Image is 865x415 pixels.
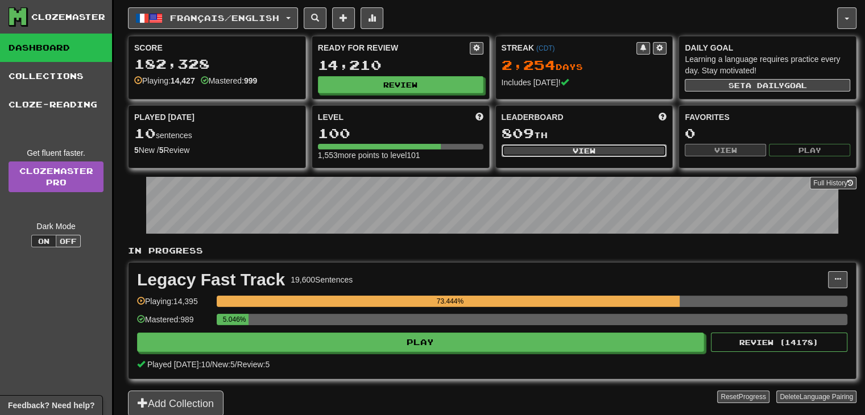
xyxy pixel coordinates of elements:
[318,111,343,123] span: Level
[659,111,667,123] span: This week in points, UTC
[536,44,554,52] a: (CDT)
[137,314,211,333] div: Mastered: 989
[502,77,667,88] div: Includes [DATE]!
[134,146,139,155] strong: 5
[502,144,667,157] button: View
[685,126,850,140] div: 0
[134,126,300,141] div: sentences
[220,314,249,325] div: 5.046%
[220,296,680,307] div: 73.444%
[800,393,853,401] span: Language Pairing
[134,125,156,141] span: 10
[502,126,667,141] div: th
[9,147,104,159] div: Get fluent faster.
[170,13,279,23] span: Français / English
[769,144,850,156] button: Play
[685,144,766,156] button: View
[502,58,667,73] div: Day s
[9,161,104,192] a: ClozemasterPro
[31,235,56,247] button: On
[711,333,847,352] button: Review (14178)
[746,81,784,89] span: a daily
[8,400,94,411] span: Open feedback widget
[318,76,483,93] button: Review
[9,221,104,232] div: Dark Mode
[134,75,195,86] div: Playing:
[201,75,258,86] div: Mastered:
[685,53,850,76] div: Learning a language requires practice every day. Stay motivated!
[502,111,564,123] span: Leaderboard
[332,7,355,29] button: Add sentence to collection
[776,391,856,403] button: DeleteLanguage Pairing
[502,57,556,73] span: 2,254
[685,79,850,92] button: Seta dailygoal
[244,76,257,85] strong: 999
[685,42,850,53] div: Daily Goal
[318,126,483,140] div: 100
[210,360,212,369] span: /
[56,235,81,247] button: Off
[134,57,300,71] div: 182,328
[235,360,237,369] span: /
[318,42,470,53] div: Ready for Review
[685,111,850,123] div: Favorites
[134,111,194,123] span: Played [DATE]
[318,150,483,161] div: 1,553 more points to level 101
[147,360,210,369] span: Played [DATE]: 10
[502,125,534,141] span: 809
[212,360,235,369] span: New: 5
[137,296,211,314] div: Playing: 14,395
[171,76,195,85] strong: 14,427
[134,144,300,156] div: New / Review
[304,7,326,29] button: Search sentences
[291,274,353,285] div: 19,600 Sentences
[502,42,637,53] div: Streak
[717,391,769,403] button: ResetProgress
[361,7,383,29] button: More stats
[237,360,270,369] span: Review: 5
[318,58,483,72] div: 14,210
[810,177,856,189] button: Full History
[134,42,300,53] div: Score
[137,271,285,288] div: Legacy Fast Track
[128,7,298,29] button: Français/English
[137,333,704,352] button: Play
[31,11,105,23] div: Clozemaster
[128,245,856,256] p: In Progress
[739,393,766,401] span: Progress
[159,146,164,155] strong: 5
